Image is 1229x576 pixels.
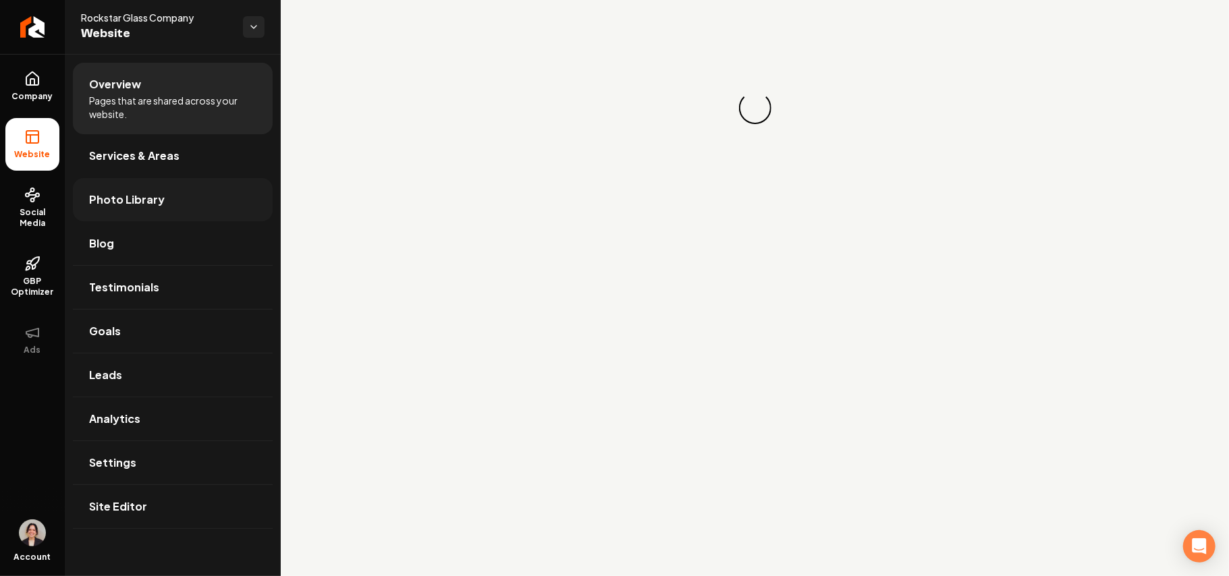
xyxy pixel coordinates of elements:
span: Ads [19,345,47,355]
a: Site Editor [73,485,273,528]
a: Goals [73,310,273,353]
span: Account [14,552,51,563]
span: Leads [89,367,122,383]
a: Leads [73,353,273,397]
img: Brisa Leon [19,519,46,546]
a: GBP Optimizer [5,245,59,308]
span: Rockstar Glass Company [81,11,232,24]
a: Social Media [5,176,59,239]
div: Loading [733,86,777,130]
a: Services & Areas [73,134,273,177]
span: Website [9,149,56,160]
span: Analytics [89,411,140,427]
a: Company [5,60,59,113]
button: Ads [5,314,59,366]
span: Company [7,91,59,102]
a: Testimonials [73,266,273,309]
span: Social Media [5,207,59,229]
img: Rebolt Logo [20,16,45,38]
a: Settings [73,441,273,484]
span: Goals [89,323,121,339]
span: Testimonials [89,279,159,295]
button: Open user button [19,519,46,546]
span: Settings [89,455,136,471]
span: Website [81,24,232,43]
a: Photo Library [73,178,273,221]
span: Services & Areas [89,148,180,164]
span: Photo Library [89,192,165,208]
span: GBP Optimizer [5,276,59,297]
a: Blog [73,222,273,265]
span: Blog [89,235,114,252]
div: Open Intercom Messenger [1183,530,1216,563]
span: Site Editor [89,498,147,515]
a: Analytics [73,397,273,440]
span: Pages that are shared across your website. [89,94,256,121]
span: Overview [89,76,141,92]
